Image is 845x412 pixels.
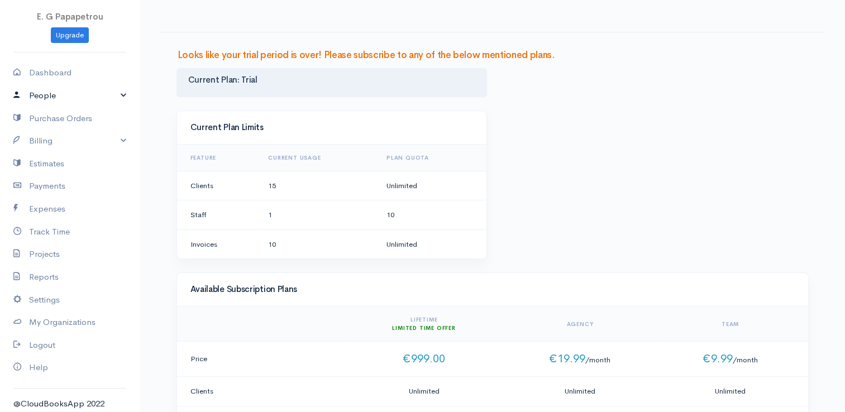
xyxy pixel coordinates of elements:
td: 10 [378,200,486,230]
div: @CloudBooksApp 2022 [13,397,126,410]
th: Feature [177,145,260,171]
span: €999.00 [403,352,445,366]
td: Staff [177,200,260,230]
th: Team [657,306,808,342]
td: /month [503,342,657,377]
th: Lifetime [345,306,503,342]
span: €19.99 [549,352,585,366]
td: Unlimited [378,171,486,200]
td: Price [177,342,345,377]
h4: Available Subscription Plans [190,285,795,294]
span: €9.99 [703,352,733,366]
td: 15 [259,171,378,200]
td: Clients [177,377,345,406]
span: E. G Papapetrou [37,11,103,22]
h4: Current Plan Limits [190,123,473,132]
h4: Current Plan: Trial [188,75,475,85]
span: Unlimited [409,386,440,396]
td: 1 [259,200,378,230]
span: Limited Time Offer [392,324,455,332]
td: /month [657,342,808,377]
td: Clients [177,171,260,200]
span: Unlimited [565,386,595,396]
span: Unlimited [715,386,746,396]
th: Current Usage [259,145,378,171]
td: Invoices [177,229,260,258]
h3: Looks like your trial period is over! Please subscribe to any of the below mentioned plans. [178,50,808,61]
td: 10 [259,229,378,258]
a: Upgrade [51,27,89,44]
th: Agency [503,306,657,342]
td: Unlimited [378,229,486,258]
th: Plan Quota [378,145,486,171]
